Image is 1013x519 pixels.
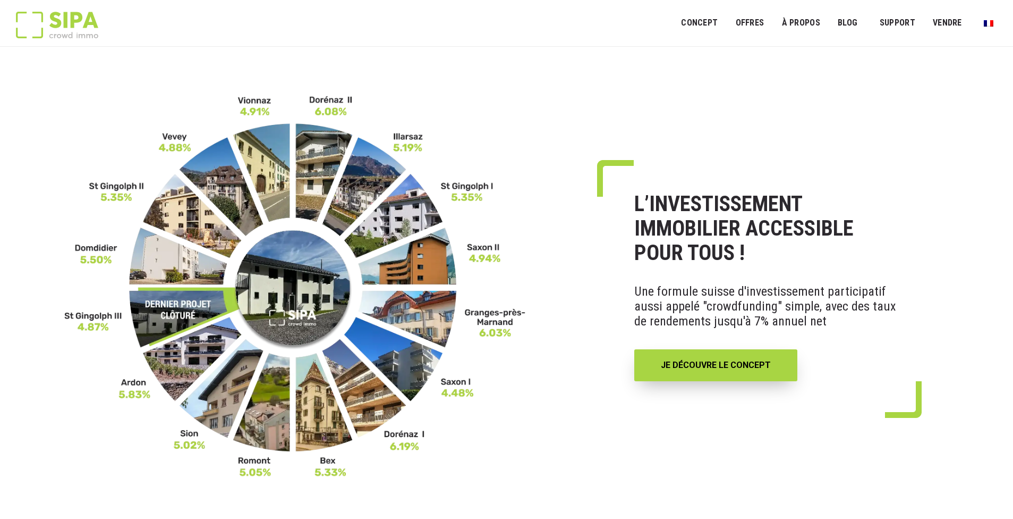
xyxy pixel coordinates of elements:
[728,11,771,35] a: OFFRES
[926,11,969,35] a: VENDRE
[681,10,997,36] nav: Menu principal
[984,20,993,27] img: Français
[634,276,898,337] p: Une formule suisse d'investissement participatif aussi appelé "crowdfunding" simple, avec des tau...
[774,11,827,35] a: À PROPOS
[977,13,1000,33] a: Passer à
[64,95,526,478] img: FR-_3__11zon
[674,11,725,35] a: Concept
[873,11,922,35] a: SUPPORT
[634,192,898,265] h1: L’INVESTISSEMENT IMMOBILIER ACCESSIBLE POUR TOUS !
[831,11,865,35] a: Blog
[634,349,797,381] a: JE DÉCOUVRE LE CONCEPT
